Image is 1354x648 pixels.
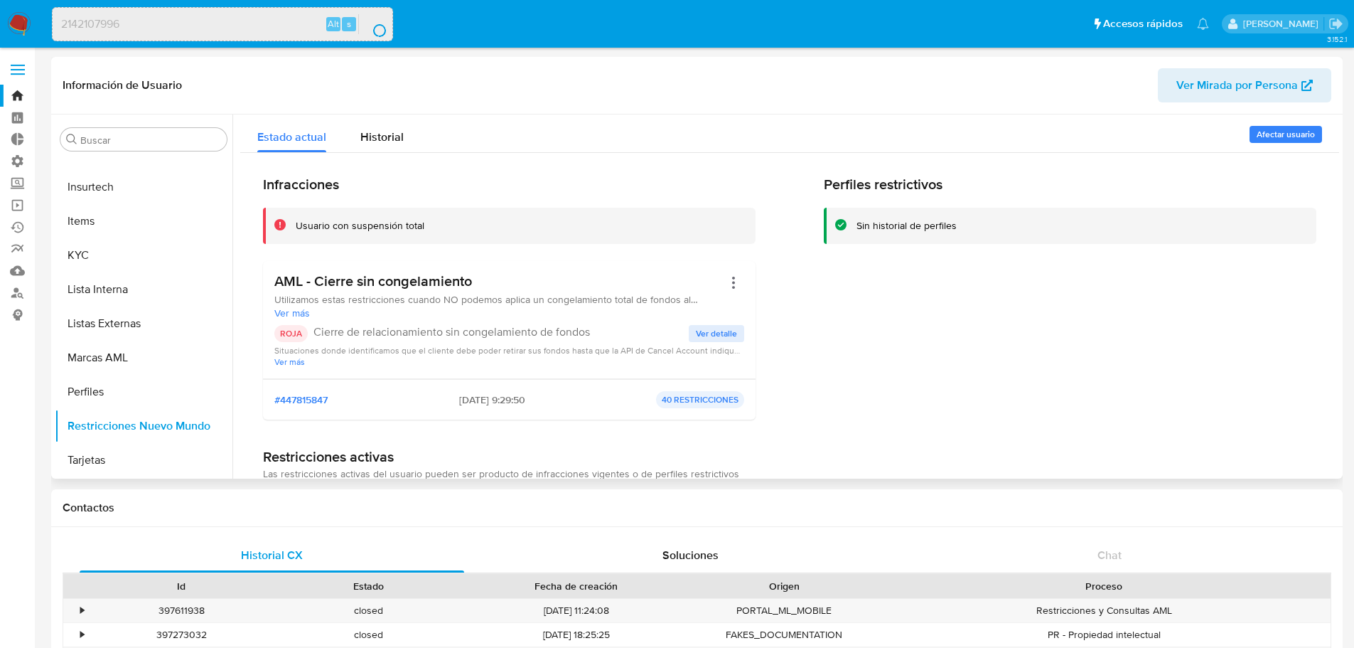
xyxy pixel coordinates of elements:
[691,623,878,647] div: FAKES_DOCUMENTATION
[275,599,462,622] div: closed
[878,599,1331,622] div: Restricciones y Consultas AML
[55,375,232,409] button: Perfiles
[358,14,387,34] button: search-icon
[55,204,232,238] button: Items
[55,307,232,341] button: Listas Externas
[328,17,339,31] span: Alt
[275,623,462,647] div: closed
[241,547,303,563] span: Historial CX
[98,579,265,593] div: Id
[1176,68,1298,102] span: Ver Mirada por Persona
[1328,16,1343,31] a: Salir
[55,170,232,204] button: Insurtech
[66,134,77,145] button: Buscar
[80,628,84,642] div: •
[1158,68,1331,102] button: Ver Mirada por Persona
[53,15,392,33] input: Buscar usuario o caso...
[347,17,351,31] span: s
[662,547,719,563] span: Soluciones
[285,579,452,593] div: Estado
[878,623,1331,647] div: PR - Propiedad intelectual
[63,501,1331,515] h1: Contactos
[55,443,232,477] button: Tarjetas
[462,623,691,647] div: [DATE] 18:25:25
[472,579,681,593] div: Fecha de creación
[98,604,265,617] div: 397611938
[462,599,691,622] div: [DATE] 11:24:08
[55,238,232,272] button: KYC
[55,409,232,443] button: Restricciones Nuevo Mundo
[888,579,1321,593] div: Proceso
[55,272,232,307] button: Lista Interna
[80,604,84,617] div: •
[63,78,182,92] h1: Información de Usuario
[701,579,868,593] div: Origen
[1097,547,1122,563] span: Chat
[80,134,221,147] input: Buscar
[1103,16,1183,31] span: Accesos rápidos
[691,599,878,622] div: PORTAL_ML_MOBILE
[1243,17,1323,31] p: deisyesperanza.cardenas@mercadolibre.com.co
[55,341,232,375] button: Marcas AML
[1197,18,1209,30] a: Notificaciones
[88,623,275,647] div: 397273032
